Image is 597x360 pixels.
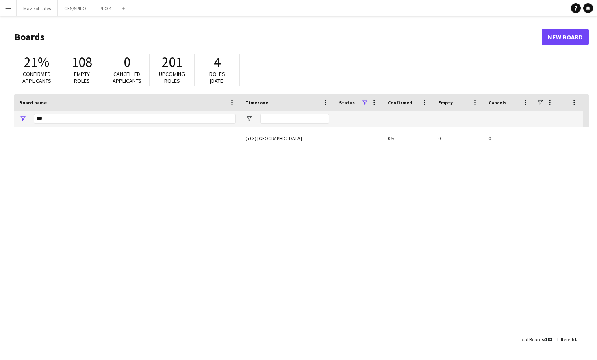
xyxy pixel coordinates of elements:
[557,336,573,343] span: Filtered
[74,70,90,85] span: Empty roles
[383,127,433,150] div: 0%
[518,332,552,347] div: :
[124,53,130,71] span: 0
[488,100,506,106] span: Cancels
[214,53,221,71] span: 4
[388,100,412,106] span: Confirmed
[34,114,236,124] input: Board name Filter Input
[72,53,92,71] span: 108
[159,70,185,85] span: Upcoming roles
[339,100,355,106] span: Status
[241,127,334,150] div: (+03) [GEOGRAPHIC_DATA]
[24,53,49,71] span: 21%
[542,29,589,45] a: New Board
[19,115,26,122] button: Open Filter Menu
[19,100,47,106] span: Board name
[557,332,577,347] div: :
[162,53,182,71] span: 201
[545,336,552,343] span: 183
[438,100,453,106] span: Empty
[22,70,51,85] span: Confirmed applicants
[245,115,253,122] button: Open Filter Menu
[260,114,329,124] input: Timezone Filter Input
[484,127,534,150] div: 0
[17,0,58,16] button: Maze of Tales
[58,0,93,16] button: GES/SPIRO
[518,336,544,343] span: Total Boards
[245,100,268,106] span: Timezone
[433,127,484,150] div: 0
[574,336,577,343] span: 1
[14,31,542,43] h1: Boards
[113,70,141,85] span: Cancelled applicants
[93,0,118,16] button: PRO 4
[209,70,225,85] span: Roles [DATE]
